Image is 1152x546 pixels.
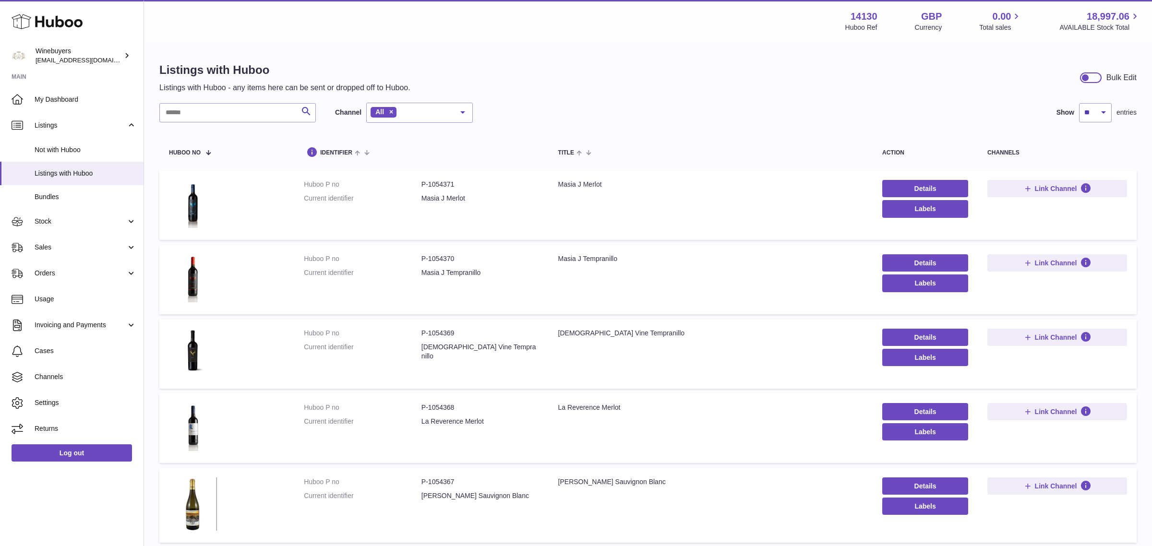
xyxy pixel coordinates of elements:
[35,398,136,407] span: Settings
[558,254,863,263] div: Masia J Tempranillo
[421,268,539,277] dd: Masia J Tempranillo
[304,254,421,263] dt: Huboo P no
[987,150,1127,156] div: channels
[35,192,136,202] span: Bundles
[320,150,352,156] span: identifier
[882,498,968,515] button: Labels
[1087,10,1129,23] span: 18,997.06
[993,10,1011,23] span: 0.00
[558,180,863,189] div: Masia J Merlot
[35,372,136,381] span: Channels
[304,403,421,412] dt: Huboo P no
[915,23,942,32] div: Currency
[375,108,384,116] span: All
[12,444,132,462] a: Log out
[35,243,126,252] span: Sales
[421,194,539,203] dd: Masia J Merlot
[1035,184,1077,193] span: Link Channel
[304,417,421,426] dt: Current identifier
[882,423,968,440] button: Labels
[421,477,539,487] dd: P-1054367
[35,121,126,130] span: Listings
[421,343,539,361] dd: [DEMOGRAPHIC_DATA] Vine Tempranillo
[304,268,421,277] dt: Current identifier
[1035,407,1077,416] span: Link Channel
[35,346,136,356] span: Cases
[304,491,421,500] dt: Current identifier
[558,150,574,156] span: title
[882,150,968,156] div: action
[921,10,942,23] strong: GBP
[304,194,421,203] dt: Current identifier
[35,269,126,278] span: Orders
[36,47,122,65] div: Winebuyers
[1106,72,1137,83] div: Bulk Edit
[421,403,539,412] dd: P-1054368
[558,403,863,412] div: La Reverence Merlot
[35,95,136,104] span: My Dashboard
[987,254,1127,272] button: Link Channel
[558,329,863,338] div: [DEMOGRAPHIC_DATA] Vine Tempranillo
[304,477,421,487] dt: Huboo P no
[882,254,968,272] a: Details
[987,403,1127,420] button: Link Channel
[979,23,1022,32] span: Total sales
[1035,259,1077,267] span: Link Channel
[304,180,421,189] dt: Huboo P no
[35,295,136,304] span: Usage
[882,477,968,495] a: Details
[882,180,968,197] a: Details
[882,274,968,292] button: Labels
[304,329,421,338] dt: Huboo P no
[35,424,136,433] span: Returns
[335,108,361,117] label: Channel
[421,180,539,189] dd: P-1054371
[169,329,217,377] img: 100 Year Old Vine Tempranillo
[882,403,968,420] a: Details
[35,320,126,330] span: Invoicing and Payments
[987,329,1127,346] button: Link Channel
[421,491,539,500] dd: [PERSON_NAME] Sauvignon Blanc
[35,217,126,226] span: Stock
[851,10,877,23] strong: 14130
[1035,333,1077,342] span: Link Channel
[845,23,877,32] div: Huboo Ref
[12,48,26,63] img: internalAdmin-14130@internal.huboo.com
[421,254,539,263] dd: P-1054370
[35,169,136,178] span: Listings with Huboo
[421,329,539,338] dd: P-1054369
[421,417,539,426] dd: La Reverence Merlot
[169,477,217,531] img: Lastra Sauvignon Blanc
[304,343,421,361] dt: Current identifier
[169,403,217,451] img: La Reverence Merlot
[987,180,1127,197] button: Link Channel
[1059,10,1140,32] a: 18,997.06 AVAILABLE Stock Total
[882,349,968,366] button: Labels
[159,62,410,78] h1: Listings with Huboo
[882,329,968,346] a: Details
[1116,108,1137,117] span: entries
[1056,108,1074,117] label: Show
[1035,482,1077,490] span: Link Channel
[159,83,410,93] p: Listings with Huboo - any items here can be sent or dropped off to Huboo.
[558,477,863,487] div: [PERSON_NAME] Sauvignon Blanc
[987,477,1127,495] button: Link Channel
[979,10,1022,32] a: 0.00 Total sales
[1059,23,1140,32] span: AVAILABLE Stock Total
[169,150,201,156] span: Huboo no
[882,200,968,217] button: Labels
[35,145,136,154] span: Not with Huboo
[36,56,141,64] span: [EMAIL_ADDRESS][DOMAIN_NAME]
[169,254,217,302] img: Masia J Tempranillo
[169,180,217,228] img: Masia J Merlot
